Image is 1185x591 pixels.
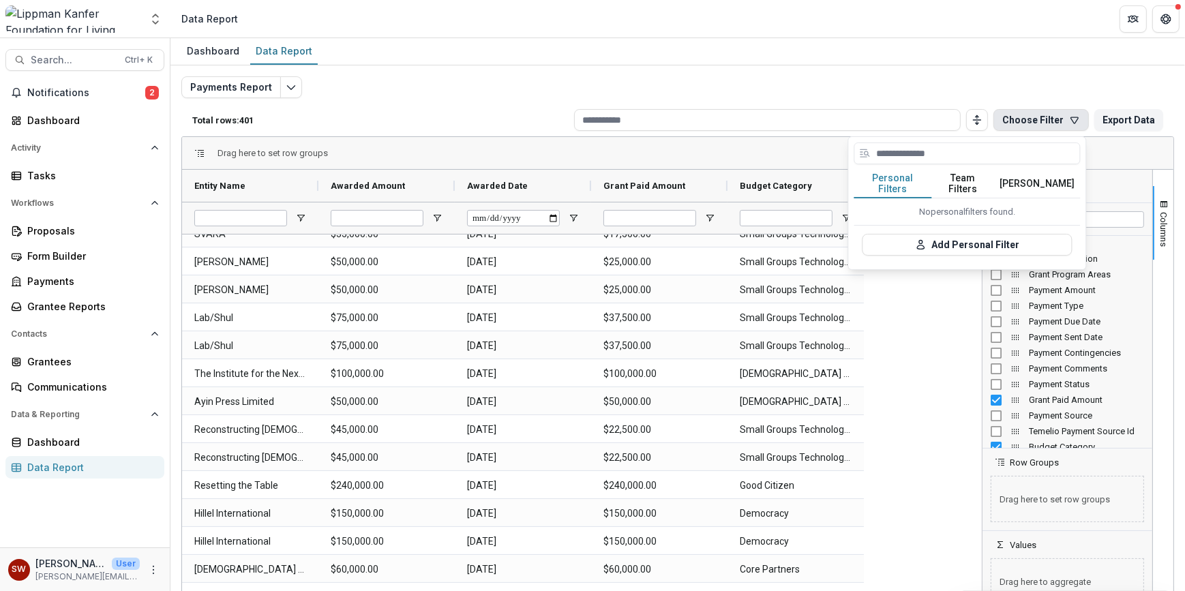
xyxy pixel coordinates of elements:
[982,408,1152,423] div: Payment Source Column
[194,444,306,472] span: Reconstructing [DEMOGRAPHIC_DATA]
[5,49,164,71] button: Search...
[467,360,579,388] span: [DATE]
[5,295,164,318] a: Grantee Reports
[192,115,569,125] p: Total rows: 401
[5,219,164,242] a: Proposals
[982,329,1152,345] div: Payment Sent Date Column
[5,109,164,132] a: Dashboard
[331,444,442,472] span: $45,000.00
[194,181,245,191] span: Entity Name
[982,267,1152,282] div: Grant Program Areas Column
[112,558,140,570] p: User
[982,439,1152,455] div: Budget Category Column
[194,556,306,584] span: [DEMOGRAPHIC_DATA] Enrichment Center
[27,274,153,288] div: Payments
[603,248,715,276] span: $25,000.00
[982,314,1152,329] div: Payment Due Date Column
[862,234,1072,256] button: Add Personal Filter
[331,220,442,248] span: $35,000.00
[194,210,287,226] input: Entity Name Filter Input
[181,38,245,65] a: Dashboard
[467,248,579,276] span: [DATE]
[181,12,238,26] div: Data Report
[993,109,1089,131] button: Choose Filter
[194,500,306,528] span: Hillel International
[740,360,852,388] span: [DEMOGRAPHIC_DATA] Wisdom Distribution Pipeline
[145,86,159,100] span: 2
[740,472,852,500] span: Good Citizen
[432,213,442,224] button: Open Filter Menu
[11,198,145,208] span: Workflows
[250,38,318,65] a: Data Report
[1010,540,1036,550] span: Values
[194,220,306,248] span: SVARA
[1152,5,1180,33] button: Get Help
[603,388,715,416] span: $50,000.00
[1029,363,1144,374] span: Payment Comments
[27,113,153,127] div: Dashboard
[5,5,140,33] img: Lippman Kanfer Foundation for Living Torah logo
[122,52,155,67] div: Ctrl + K
[331,360,442,388] span: $100,000.00
[27,87,145,99] span: Notifications
[740,220,852,248] span: Small Groups Technology Lab Grants
[5,245,164,267] a: Form Builder
[331,276,442,304] span: $50,000.00
[603,332,715,360] span: $37,500.00
[1029,316,1144,327] span: Payment Due Date
[467,220,579,248] span: [DATE]
[740,444,852,472] span: Small Groups Technology Lab Grants
[194,472,306,500] span: Resetting the Table
[35,571,140,583] p: [PERSON_NAME][EMAIL_ADDRESS][DOMAIN_NAME]
[331,500,442,528] span: $150,000.00
[740,416,852,444] span: Small Groups Technology Lab Grants
[1029,269,1144,279] span: Grant Program Areas
[27,168,153,183] div: Tasks
[331,304,442,332] span: $75,000.00
[704,213,715,224] button: Open Filter Menu
[467,332,579,360] span: [DATE]
[740,528,852,556] span: Democracy
[467,472,579,500] span: [DATE]
[603,528,715,556] span: $150,000.00
[740,388,852,416] span: [DEMOGRAPHIC_DATA] Wisdom Distribution Pipeline
[467,416,579,444] span: [DATE]
[740,210,832,226] input: Budget Category Filter Input
[568,213,579,224] button: Open Filter Menu
[27,224,153,238] div: Proposals
[467,181,528,191] span: Awarded Date
[467,556,579,584] span: [DATE]
[603,472,715,500] span: $240,000.00
[982,468,1152,530] div: Row Groups
[1029,410,1144,421] span: Payment Source
[331,472,442,500] span: $240,000.00
[11,143,145,153] span: Activity
[740,556,852,584] span: Core Partners
[932,170,995,198] button: Team Filters
[181,76,281,98] button: Payments Report
[295,213,306,224] button: Open Filter Menu
[194,416,306,444] span: Reconstructing [DEMOGRAPHIC_DATA]
[5,82,164,104] button: Notifications2
[603,304,715,332] span: $37,500.00
[603,276,715,304] span: $25,000.00
[740,332,852,360] span: Small Groups Technology Lab Grants
[841,213,852,224] button: Open Filter Menu
[603,500,715,528] span: $150,000.00
[603,416,715,444] span: $22,500.00
[5,376,164,398] a: Communications
[467,210,560,226] input: Awarded Date Filter Input
[982,298,1152,314] div: Payment Type Column
[467,276,579,304] span: [DATE]
[331,332,442,360] span: $75,000.00
[603,220,715,248] span: $17,500.00
[5,323,164,345] button: Open Contacts
[146,5,165,33] button: Open entity switcher
[331,181,405,191] span: Awarded Amount
[740,276,852,304] span: Small Groups Technology Lab Grants
[181,41,245,61] div: Dashboard
[982,361,1152,376] div: Payment Comments Column
[966,109,988,131] button: Toggle auto height
[194,528,306,556] span: Hillel International
[1029,379,1144,389] span: Payment Status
